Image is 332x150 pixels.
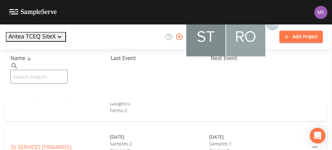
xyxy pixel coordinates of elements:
[110,140,209,147] div: Samples: 2
[9,9,57,15] img: logo
[110,100,209,107] div: Gauges: 0
[226,17,265,56] img: 7e5c62b91fde3b9fc00588adc1700c9a
[226,17,266,56] div: Rodolfo Ramirez
[110,107,209,114] div: Forms: 2
[110,133,209,140] div: [DATE]
[209,133,308,140] div: [DATE]
[111,54,211,62] div: Last Event
[314,6,327,19] img: d4d65db7c401dd99d63b7ad86343d265
[6,32,66,42] button: Antea TCEQ SiteX
[310,128,325,143] div: Open Intercom Messenger
[186,17,226,56] div: Stan Porter
[10,54,33,62] span: Name
[186,17,225,56] img: c0670e89e469b6405363224a5fca805c
[209,140,308,147] div: Samples: 1
[10,70,68,83] input: Search Projects
[279,31,323,43] button: Add Project
[211,54,311,62] div: Next Event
